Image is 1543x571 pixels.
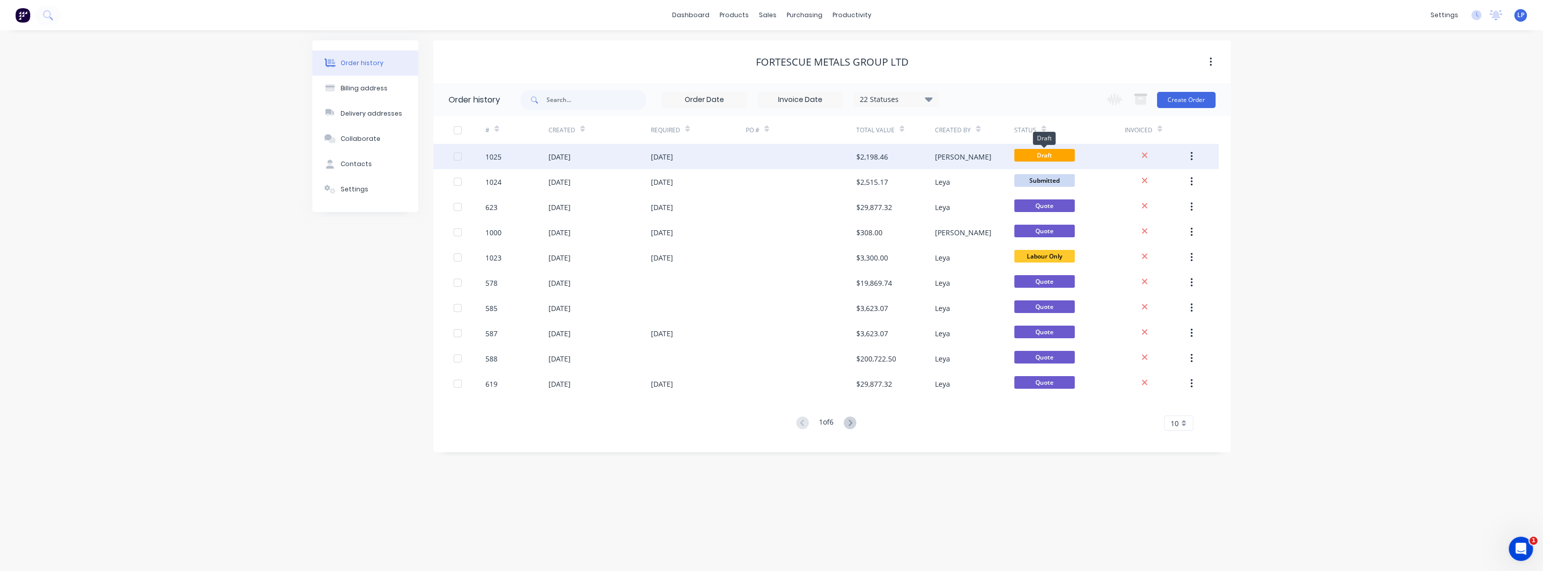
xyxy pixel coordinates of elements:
[1014,300,1075,313] span: Quote
[341,84,388,93] div: Billing address
[15,8,30,23] img: Factory
[651,177,673,187] div: [DATE]
[651,202,673,213] div: [DATE]
[548,278,571,288] div: [DATE]
[485,303,498,314] div: 585
[1157,92,1216,108] button: Create Order
[548,328,571,339] div: [DATE]
[1125,126,1152,135] div: Invoiced
[935,303,950,314] div: Leya
[935,151,991,162] div: [PERSON_NAME]
[856,126,895,135] div: Total Value
[485,278,498,288] div: 578
[1425,8,1463,23] div: settings
[1014,326,1075,338] span: Quote
[935,202,950,213] div: Leya
[1014,126,1036,135] div: Status
[312,101,418,126] button: Delivery addresses
[856,151,888,162] div: $2,198.46
[548,303,571,314] div: [DATE]
[935,116,1014,144] div: Created By
[856,116,935,144] div: Total Value
[828,8,876,23] div: productivity
[1014,275,1075,288] span: Quote
[667,8,714,23] a: dashboard
[548,177,571,187] div: [DATE]
[935,353,950,364] div: Leya
[935,177,950,187] div: Leya
[1529,537,1537,545] span: 1
[758,92,843,108] input: Invoice Date
[651,379,673,389] div: [DATE]
[1517,11,1524,20] span: LP
[485,151,502,162] div: 1025
[548,379,571,389] div: [DATE]
[1014,199,1075,212] span: Quote
[651,126,680,135] div: Required
[856,379,892,389] div: $29,877.32
[662,92,747,108] input: Order Date
[341,109,402,118] div: Delivery addresses
[714,8,754,23] div: products
[341,185,368,194] div: Settings
[935,227,991,238] div: [PERSON_NAME]
[548,116,651,144] div: Created
[935,126,971,135] div: Created By
[548,202,571,213] div: [DATE]
[449,94,500,106] div: Order history
[756,56,909,68] div: FORTESCUE METALS GROUP LTD
[1125,116,1188,144] div: Invoiced
[548,151,571,162] div: [DATE]
[935,328,950,339] div: Leya
[935,379,950,389] div: Leya
[651,151,673,162] div: [DATE]
[485,126,489,135] div: #
[819,417,834,430] div: 1 of 6
[312,50,418,76] button: Order history
[1014,376,1075,389] span: Quote
[754,8,782,23] div: sales
[1033,132,1056,145] div: Draft
[651,116,746,144] div: Required
[485,227,502,238] div: 1000
[1014,174,1075,187] span: Submitted
[546,90,646,110] input: Search...
[651,328,673,339] div: [DATE]
[856,278,892,288] div: $19,869.74
[312,177,418,202] button: Settings
[1509,537,1533,561] iframe: Intercom live chat
[746,116,856,144] div: PO #
[782,8,828,23] div: purchasing
[485,177,502,187] div: 1024
[548,252,571,263] div: [DATE]
[856,328,888,339] div: $3,623.07
[312,76,418,101] button: Billing address
[485,379,498,389] div: 619
[485,202,498,213] div: 623
[1014,149,1075,162] span: Draft
[341,134,380,143] div: Collaborate
[485,116,548,144] div: #
[548,227,571,238] div: [DATE]
[746,126,759,135] div: PO #
[312,126,418,151] button: Collaborate
[651,252,673,263] div: [DATE]
[1171,418,1179,429] span: 10
[1014,351,1075,364] span: Quote
[935,252,950,263] div: Leya
[548,353,571,364] div: [DATE]
[854,94,939,105] div: 22 Statuses
[1014,250,1075,263] span: Labour Only
[651,227,673,238] div: [DATE]
[341,160,372,169] div: Contacts
[935,278,950,288] div: Leya
[856,303,888,314] div: $3,623.07
[856,202,892,213] div: $29,877.32
[485,353,498,364] div: 588
[485,328,498,339] div: 587
[1014,116,1125,144] div: Status
[312,151,418,177] button: Contacts
[856,353,896,364] div: $200,722.50
[341,59,383,68] div: Order history
[856,177,888,187] div: $2,515.17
